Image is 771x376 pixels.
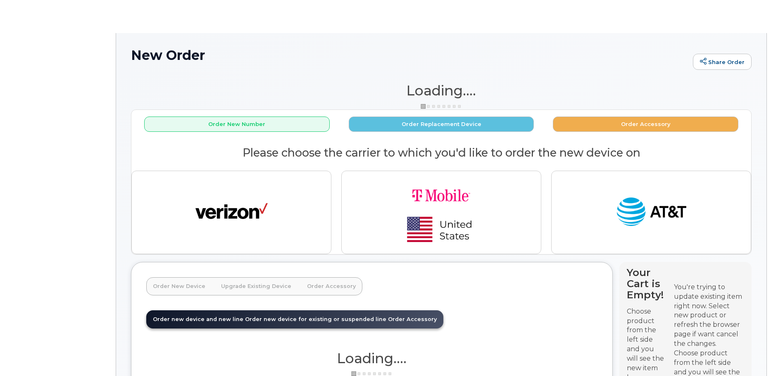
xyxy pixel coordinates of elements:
[349,117,534,132] button: Order Replacement Device
[421,103,462,109] img: ajax-loader-3a6953c30dc77f0bf724df975f13086db4f4c1262e45940f03d1251963f1bf2e.gif
[144,117,330,132] button: Order New Number
[195,194,268,231] img: verizon-ab2890fd1dd4a6c9cf5f392cd2db4626a3dae38ee8226e09bcb5c993c4c79f81.png
[615,194,688,231] img: at_t-fb3d24644a45acc70fc72cc47ce214d34099dfd970ee3ae2334e4251f9d920fd.png
[131,83,752,98] h1: Loading....
[245,316,386,322] span: Order new device for existing or suspended line
[214,277,298,295] a: Upgrade Existing Device
[674,283,744,349] div: You're trying to update existing item right now. Select new product or refresh the browser page i...
[153,316,243,322] span: Order new device and new line
[146,351,597,366] h1: Loading....
[693,54,752,70] a: Share Order
[300,277,362,295] a: Order Accessory
[383,178,499,247] img: t-mobile-78392d334a420d5b7f0e63d4fa81f6287a21d394dc80d677554bb55bbab1186f.png
[627,267,666,300] h4: Your Cart is Empty!
[553,117,738,132] button: Order Accessory
[388,316,437,322] span: Order Accessory
[131,48,689,62] h1: New Order
[131,147,751,159] h2: Please choose the carrier to which you'd like to order the new device on
[146,277,212,295] a: Order New Device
